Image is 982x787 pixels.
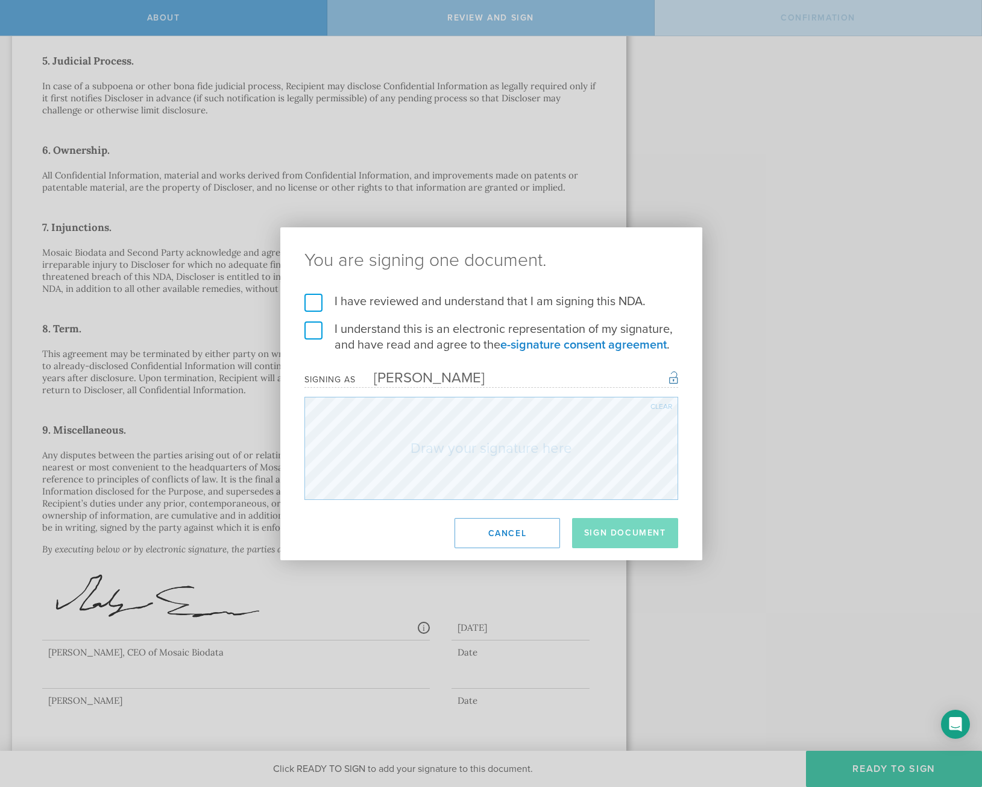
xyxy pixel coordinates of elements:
[356,369,485,387] div: [PERSON_NAME]
[304,375,356,385] div: Signing as
[941,710,970,739] div: Open Intercom Messenger
[304,321,678,353] label: I understand this is an electronic representation of my signature, and have read and agree to the .
[500,338,667,352] a: e-signature consent agreement
[304,251,678,270] ng-pluralize: You are signing one document.
[572,518,678,548] button: Sign Document
[304,294,678,309] label: I have reviewed and understand that I am signing this NDA.
[455,518,560,548] button: Cancel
